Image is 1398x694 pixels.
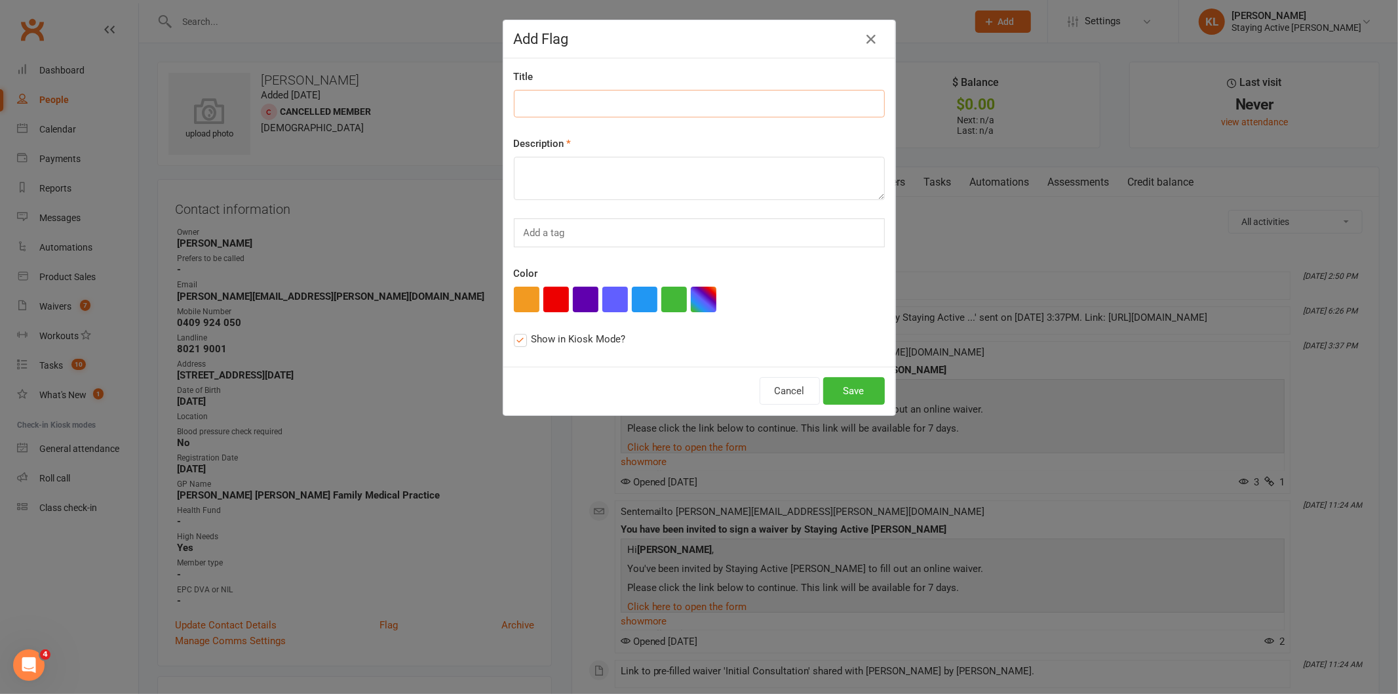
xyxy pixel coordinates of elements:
[13,649,45,681] iframe: Intercom live chat
[514,31,885,47] h4: Add Flag
[823,377,885,405] button: Save
[532,331,626,345] span: Show in Kiosk Mode?
[514,69,534,85] label: Title
[514,136,572,152] label: Description
[40,649,50,660] span: 4
[760,377,820,405] button: Cancel
[522,224,569,241] input: Add a tag
[514,266,538,281] label: Color
[861,29,882,50] button: Close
